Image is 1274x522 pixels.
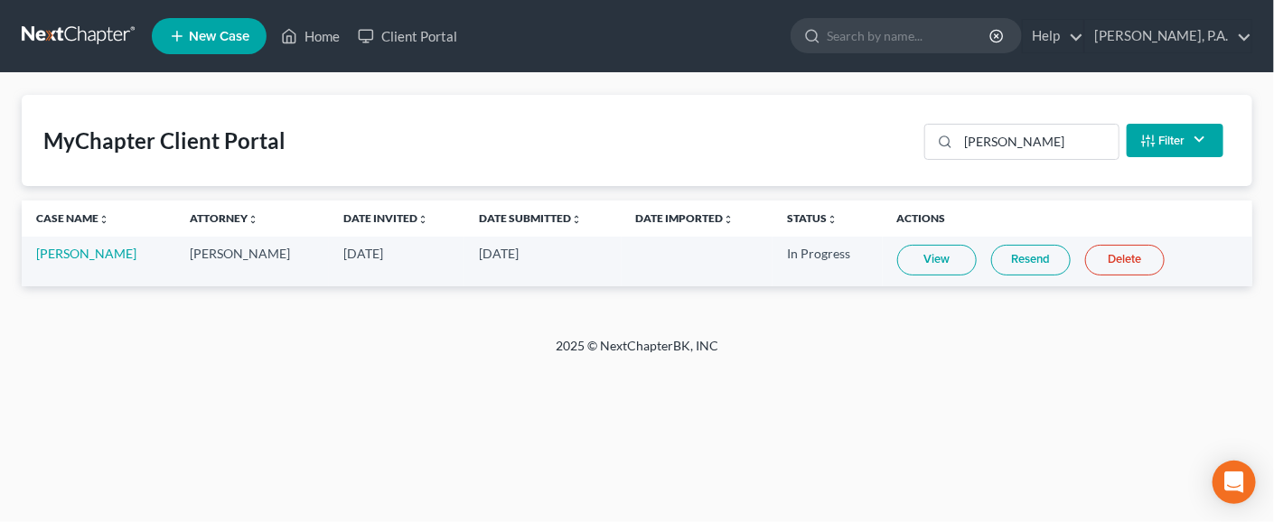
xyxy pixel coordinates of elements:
[787,211,838,225] a: Statusunfold_more
[36,246,136,261] a: [PERSON_NAME]
[897,245,977,275] a: View
[479,246,519,261] span: [DATE]
[43,126,286,155] div: MyChapter Client Portal
[175,237,329,286] td: [PERSON_NAME]
[991,245,1071,275] a: Resend
[724,214,735,225] i: unfold_more
[1085,20,1251,52] a: [PERSON_NAME], P.A.
[98,214,109,225] i: unfold_more
[343,211,428,225] a: Date Invitedunfold_more
[1213,461,1256,504] div: Open Intercom Messenger
[479,211,582,225] a: Date Submittedunfold_more
[1085,245,1165,275] a: Delete
[959,125,1119,159] input: Search...
[417,214,428,225] i: unfold_more
[343,246,383,261] span: [DATE]
[571,214,582,225] i: unfold_more
[122,337,1152,369] div: 2025 © NextChapterBK, INC
[272,20,349,52] a: Home
[190,211,258,225] a: Attorneyunfold_more
[1127,124,1223,157] button: Filter
[883,200,1252,237] th: Actions
[248,214,258,225] i: unfold_more
[349,20,466,52] a: Client Portal
[189,30,249,43] span: New Case
[36,211,109,225] a: Case Nameunfold_more
[773,237,882,286] td: In Progress
[1023,20,1083,52] a: Help
[827,214,838,225] i: unfold_more
[636,211,735,225] a: Date Importedunfold_more
[827,19,992,52] input: Search by name...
